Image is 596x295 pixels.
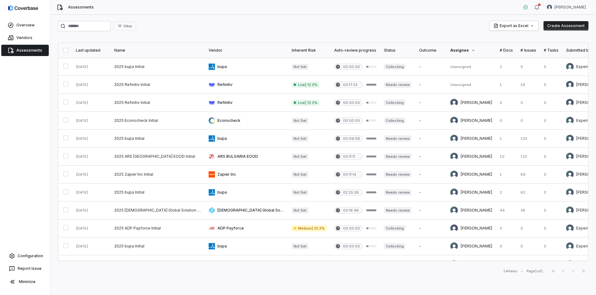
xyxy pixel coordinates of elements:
img: Verity Billson avatar [547,5,552,10]
td: - [415,237,447,255]
div: Page 1 of 1 [526,269,543,274]
img: Experian Admin avatar [566,260,574,268]
div: Name [114,48,201,53]
img: Stewart Mair avatar [450,171,458,178]
td: - [415,58,447,76]
td: - [415,219,447,237]
div: • [521,269,523,273]
img: Stewart Mair avatar [450,153,458,160]
img: Stewart Mair avatar [450,189,458,196]
img: Stewart Mair avatar [566,153,574,160]
td: - [415,166,447,184]
img: Stewart Mair avatar [566,189,574,196]
img: Experian Admin avatar [566,63,574,71]
img: Verity Billson avatar [566,81,574,88]
button: Verity Billson avatar[PERSON_NAME] [543,3,590,12]
span: Filter [124,24,132,29]
div: # Issues [520,48,536,53]
td: - [415,201,447,219]
span: [PERSON_NAME] [554,5,586,10]
div: Last updated [76,48,107,53]
td: - [415,130,447,148]
button: Export as Excel [490,21,538,31]
button: Create Assessment [543,21,588,31]
img: Experian Admin avatar [566,117,574,124]
div: Status [384,48,411,53]
img: Stewart Mair avatar [450,207,458,214]
img: Stewart Mair avatar [450,135,458,142]
button: Minimize [3,275,48,288]
img: Izzee Stead avatar [450,260,458,268]
div: Outcome [419,48,443,53]
img: Verity Billson avatar [450,99,458,106]
a: Vendors [1,32,49,43]
a: Configuration [3,250,48,262]
a: Assessments [1,45,49,56]
div: 14 items [503,269,517,274]
div: Inherent Risk [292,48,327,53]
td: - [415,76,447,94]
div: # Docs [500,48,513,53]
a: Overview [1,20,49,31]
img: Martin Bowles avatar [450,242,458,250]
img: Experian Admin avatar [566,224,574,232]
img: logo-D7KZi-bG.svg [8,5,38,11]
button: Filter [113,21,136,31]
div: # Tasks [544,48,559,53]
div: Auto-review progress [334,48,376,53]
td: - [415,255,447,273]
td: - [415,184,447,201]
img: Experian Admin avatar [566,242,574,250]
img: Sammie Tan avatar [450,224,458,232]
div: Assignee [450,48,492,53]
img: Stewart Mair avatar [566,135,574,142]
div: Vendor [209,48,284,53]
span: Assessments [68,5,94,10]
td: - [415,112,447,130]
img: Stewart Mair avatar [566,171,574,178]
td: - [415,148,447,166]
button: Report Issue [3,263,48,274]
td: - [415,94,447,112]
img: Stewart Mair avatar [566,207,574,214]
img: Verity Billson avatar [566,99,574,106]
img: Tara Green avatar [450,117,458,124]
